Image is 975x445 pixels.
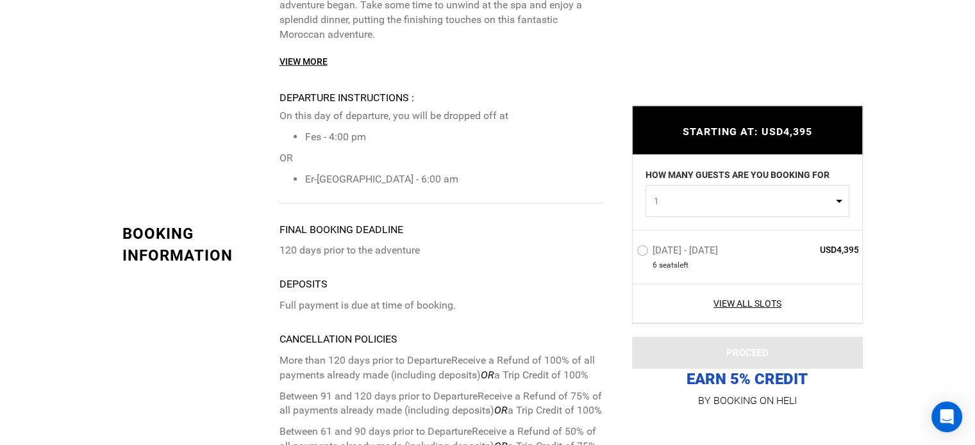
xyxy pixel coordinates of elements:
p: BY BOOKING ON HELI [632,392,863,410]
span: STARTING AT: USD4,395 [683,126,812,138]
div: Departure Instructions : [279,91,603,106]
span: seat left [659,260,688,271]
p: OR [279,151,603,166]
span: 6 [653,260,657,271]
em: OR [480,369,494,381]
span: 1 [654,195,833,207]
a: View All Slots [637,297,859,310]
label: [DATE] - [DATE] [637,245,721,260]
button: PROCEED [632,337,863,369]
strong: Deposits [279,278,327,290]
p: Between 91 and 120 days prior to DepartureReceive a Refund of 75% of all payments already made (i... [279,389,603,419]
strong: Final booking deadline [279,223,403,236]
p: 120 days prior to the adventure [279,243,603,258]
strong: Cancellation Policies [279,333,397,345]
button: 1 [646,185,849,217]
label: HOW MANY GUESTS ARE YOU BOOKING FOR [646,168,829,185]
a: View More [279,55,327,68]
span: s [674,260,678,271]
em: OR [494,404,507,416]
p: Full payment is due at time of booking. [279,298,603,313]
li: Er-[GEOGRAPHIC_DATA] - 6:00 am [304,172,603,187]
div: BOOKING INFORMATION [122,223,270,267]
li: Fes - 4:00 pm [304,130,603,145]
div: Open Intercom Messenger [931,401,962,432]
p: On this day of departure, you will be dropped off at [279,109,603,124]
span: USD4,395 [766,243,859,256]
p: More than 120 days prior to DepartureReceive a Refund of 100% of all payments already made (inclu... [279,353,603,383]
